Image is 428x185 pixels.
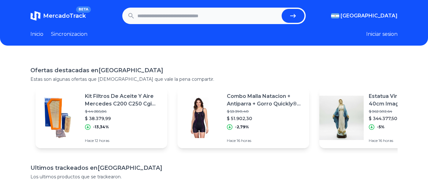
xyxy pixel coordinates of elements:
p: Hace 12 horas [85,138,162,143]
p: Kit Filtros De Aceite Y Aire Mercedes C200 C250 Cgi W204 [85,92,162,108]
p: Combo Malla Natacion + Antiparra + Gorro Quickly® Aquagym. [227,92,304,108]
p: -5% [377,124,385,130]
p: $ 38.379,99 [85,115,162,122]
img: MercadoTrack [30,11,41,21]
a: Inicio [30,30,43,38]
p: Hace 16 horas [227,138,304,143]
h1: Ofertas destacadas en [GEOGRAPHIC_DATA] [30,66,398,75]
a: MercadoTrackBETA [30,11,86,21]
a: Featured imageCombo Malla Natacion + Antiparra + Gorro Quickly® Aquagym.$ 53.390,40$ 51.902,30-2,... [177,87,309,148]
p: $ 53.390,40 [227,109,304,114]
img: Featured image [177,96,222,140]
button: [GEOGRAPHIC_DATA] [331,12,398,20]
h1: Ultimos trackeados en [GEOGRAPHIC_DATA] [30,163,398,172]
img: Argentina [331,13,339,18]
a: Featured imageKit Filtros De Aceite Y Aire Mercedes C200 C250 Cgi W204$ 44.285,86$ 38.379,99-13,3... [35,87,167,148]
p: Los ultimos productos que se trackearon. [30,174,398,180]
p: -13,34% [93,124,109,130]
span: [GEOGRAPHIC_DATA] [341,12,398,20]
p: $ 44.285,86 [85,109,162,114]
p: -2,79% [235,124,249,130]
p: Estas son algunas ofertas que [DEMOGRAPHIC_DATA] que vale la pena compartir. [30,76,398,82]
span: BETA [76,6,91,13]
p: $ 51.902,30 [227,115,304,122]
img: Featured image [35,96,80,140]
a: Sincronizacion [51,30,87,38]
span: MercadoTrack [43,12,86,19]
button: Iniciar sesion [366,30,398,38]
img: Featured image [319,96,364,140]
